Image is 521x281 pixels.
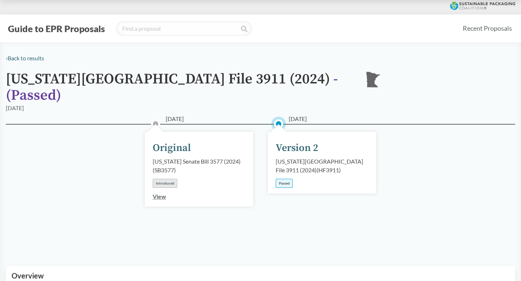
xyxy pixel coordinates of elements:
[276,179,293,188] div: Passed
[153,140,191,156] div: Original
[6,71,353,104] h1: [US_STATE][GEOGRAPHIC_DATA] File 3911 (2024)
[12,272,509,280] h2: Overview
[6,23,107,34] button: Guide to EPR Proposals
[166,114,184,123] span: [DATE]
[276,140,318,156] div: Version 2
[116,21,252,36] input: Find a proposal
[6,70,338,104] span: - ( Passed )
[459,20,515,36] a: Recent Proposals
[153,157,245,174] div: [US_STATE] Senate Bill 3577 (2024) ( SB3577 )
[6,104,24,112] div: [DATE]
[276,157,368,174] div: [US_STATE][GEOGRAPHIC_DATA] File 3911 (2024) ( HF3911 )
[153,193,166,200] a: View
[6,55,44,61] a: ‹Back to results
[153,179,177,188] div: Introduced
[289,114,307,123] span: [DATE]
